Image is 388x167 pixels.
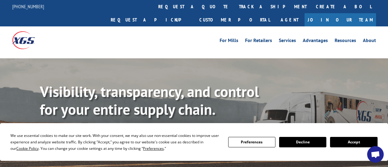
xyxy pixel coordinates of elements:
span: Preferences [143,146,164,151]
div: We use essential cookies to make our site work. With your consent, we may also use non-essential ... [10,132,221,152]
a: Resources [335,38,356,45]
a: Join Our Team [305,13,376,26]
button: Preferences [228,137,275,147]
a: For Retailers [245,38,272,45]
button: Accept [330,137,377,147]
span: Cookie Policy [16,146,39,151]
a: About [363,38,376,45]
a: For Mills [220,38,238,45]
a: Open chat [367,146,384,163]
b: Visibility, transparency, and control for your entire supply chain. [40,82,259,119]
a: Customer Portal [195,13,275,26]
a: Agent [275,13,305,26]
a: Services [279,38,296,45]
a: [PHONE_NUMBER] [12,3,44,10]
a: Advantages [303,38,328,45]
button: Decline [279,137,326,147]
a: Request a pickup [106,13,195,26]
